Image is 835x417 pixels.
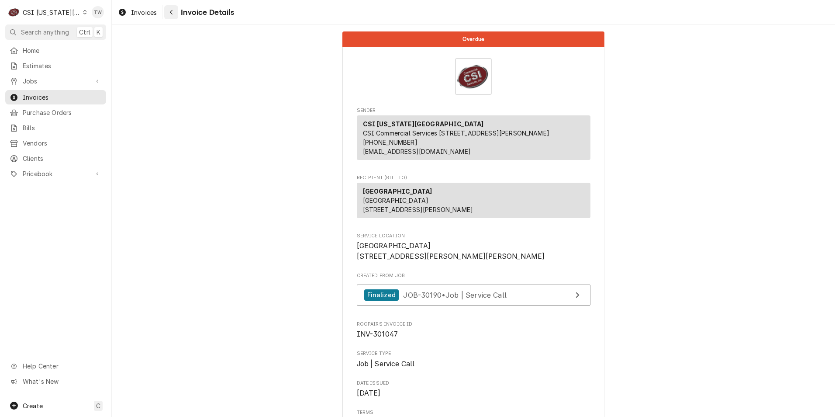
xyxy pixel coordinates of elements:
[8,6,20,18] div: C
[8,6,20,18] div: CSI Kansas City's Avatar
[5,359,106,373] a: Go to Help Center
[23,402,43,410] span: Create
[178,7,234,18] span: Invoice Details
[5,121,106,135] a: Bills
[357,183,590,218] div: Recipient (Bill To)
[23,123,102,132] span: Bills
[357,330,398,338] span: INV-301047
[357,233,590,262] div: Service Location
[164,5,178,19] button: Navigate back
[357,350,590,369] div: Service Type
[363,188,432,195] strong: [GEOGRAPHIC_DATA]
[357,321,590,328] span: Roopairs Invoice ID
[357,285,590,306] a: View Job
[96,401,100,410] span: C
[23,93,102,102] span: Invoices
[363,197,473,213] span: [GEOGRAPHIC_DATA] [STREET_ADDRESS][PERSON_NAME]
[357,359,590,369] span: Service Type
[357,380,590,387] span: Date Issued
[23,76,89,86] span: Jobs
[357,242,545,261] span: [GEOGRAPHIC_DATA] [STREET_ADDRESS][PERSON_NAME][PERSON_NAME]
[5,167,106,181] a: Go to Pricebook
[364,289,399,301] div: Finalized
[5,136,106,150] a: Vendors
[23,61,102,70] span: Estimates
[5,24,106,40] button: Search anythingCtrlK
[357,115,590,160] div: Sender
[357,350,590,357] span: Service Type
[357,272,590,279] span: Created From Job
[357,389,381,397] span: [DATE]
[23,8,80,17] div: CSI [US_STATE][GEOGRAPHIC_DATA]
[23,154,102,163] span: Clients
[131,8,157,17] span: Invoices
[357,321,590,340] div: Roopairs Invoice ID
[23,361,101,371] span: Help Center
[23,169,89,178] span: Pricebook
[357,107,590,164] div: Invoice Sender
[357,409,590,416] span: Terms
[363,120,484,128] strong: CSI [US_STATE][GEOGRAPHIC_DATA]
[5,151,106,166] a: Clients
[92,6,104,18] div: TW
[342,31,604,47] div: Status
[455,58,492,95] img: Logo
[357,360,415,368] span: Job | Service Call
[357,329,590,340] span: Roopairs Invoice ID
[5,43,106,58] a: Home
[357,380,590,399] div: Date Issued
[462,36,484,42] span: Overdue
[357,183,590,222] div: Recipient (Bill To)
[363,139,417,146] a: [PHONE_NUMBER]
[363,148,471,155] a: [EMAIL_ADDRESS][DOMAIN_NAME]
[23,377,101,386] span: What's New
[357,115,590,163] div: Sender
[357,272,590,310] div: Created From Job
[5,105,106,120] a: Purchase Orders
[5,59,106,73] a: Estimates
[403,290,507,299] span: JOB-30190 • Job | Service Call
[23,46,102,55] span: Home
[92,6,104,18] div: Tori Warrick's Avatar
[357,107,590,114] span: Sender
[23,139,102,148] span: Vendors
[363,129,549,137] span: CSI Commercial Services [STREET_ADDRESS][PERSON_NAME]
[97,28,100,37] span: K
[23,108,102,117] span: Purchase Orders
[357,174,590,181] span: Recipient (Bill To)
[357,174,590,222] div: Invoice Recipient
[21,28,69,37] span: Search anything
[357,241,590,261] span: Service Location
[79,28,90,37] span: Ctrl
[5,74,106,88] a: Go to Jobs
[114,5,160,20] a: Invoices
[357,388,590,399] span: Date Issued
[357,233,590,240] span: Service Location
[5,90,106,104] a: Invoices
[5,374,106,389] a: Go to What's New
